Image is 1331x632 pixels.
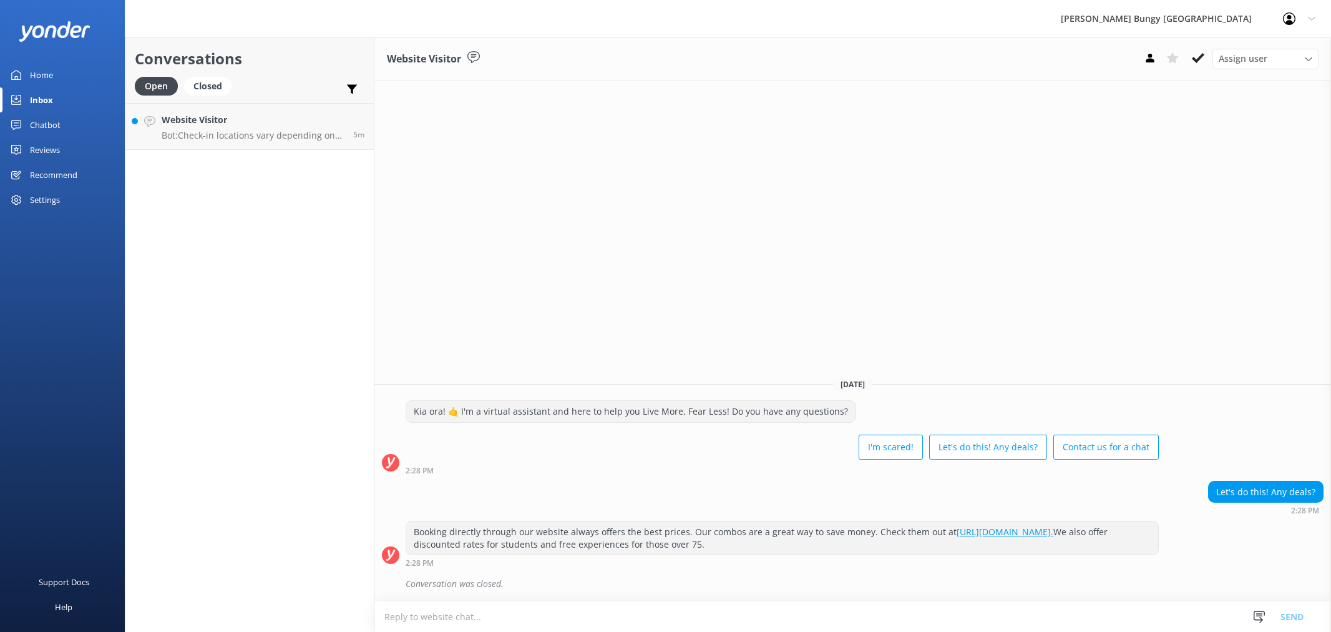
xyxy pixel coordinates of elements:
[929,435,1047,460] button: Let's do this! Any deals?
[30,87,53,112] div: Inbox
[406,401,856,422] div: Kia ora! 🤙 I'm a virtual assistant and here to help you Live More, Fear Less! Do you have any que...
[162,130,344,141] p: Bot: Check-in locations vary depending on your activity: - [GEOGRAPHIC_DATA]: Base Building, [STR...
[406,467,434,475] strong: 2:28 PM
[184,79,238,92] a: Closed
[957,526,1053,538] a: [URL][DOMAIN_NAME].
[30,112,61,137] div: Chatbot
[55,595,72,620] div: Help
[387,51,461,67] h3: Website Visitor
[1208,506,1324,515] div: Aug 31 2025 02:28pm (UTC +12:00) Pacific/Auckland
[30,162,77,187] div: Recommend
[135,79,184,92] a: Open
[406,560,434,567] strong: 2:28 PM
[1219,52,1267,66] span: Assign user
[125,103,374,150] a: Website VisitorBot:Check-in locations vary depending on your activity: - [GEOGRAPHIC_DATA]: Base ...
[1291,507,1319,515] strong: 2:28 PM
[406,466,1159,475] div: Aug 31 2025 02:28pm (UTC +12:00) Pacific/Auckland
[1053,435,1159,460] button: Contact us for a chat
[382,573,1324,595] div: 2025-08-31T02:55:07.624
[162,113,344,127] h4: Website Visitor
[39,570,89,595] div: Support Docs
[406,573,1324,595] div: Conversation was closed.
[30,187,60,212] div: Settings
[1209,481,1323,503] div: Let's do this! Any deals?
[859,435,923,460] button: I'm scared!
[30,62,53,87] div: Home
[353,129,364,140] span: Aug 31 2025 03:53pm (UTC +12:00) Pacific/Auckland
[184,77,232,96] div: Closed
[1212,49,1319,69] div: Assign User
[135,47,364,71] h2: Conversations
[30,137,60,162] div: Reviews
[135,77,178,96] div: Open
[833,379,872,390] span: [DATE]
[406,558,1159,567] div: Aug 31 2025 02:28pm (UTC +12:00) Pacific/Auckland
[406,521,1158,555] div: Booking directly through our website always offers the best prices. Our combos are a great way to...
[19,21,90,42] img: yonder-white-logo.png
